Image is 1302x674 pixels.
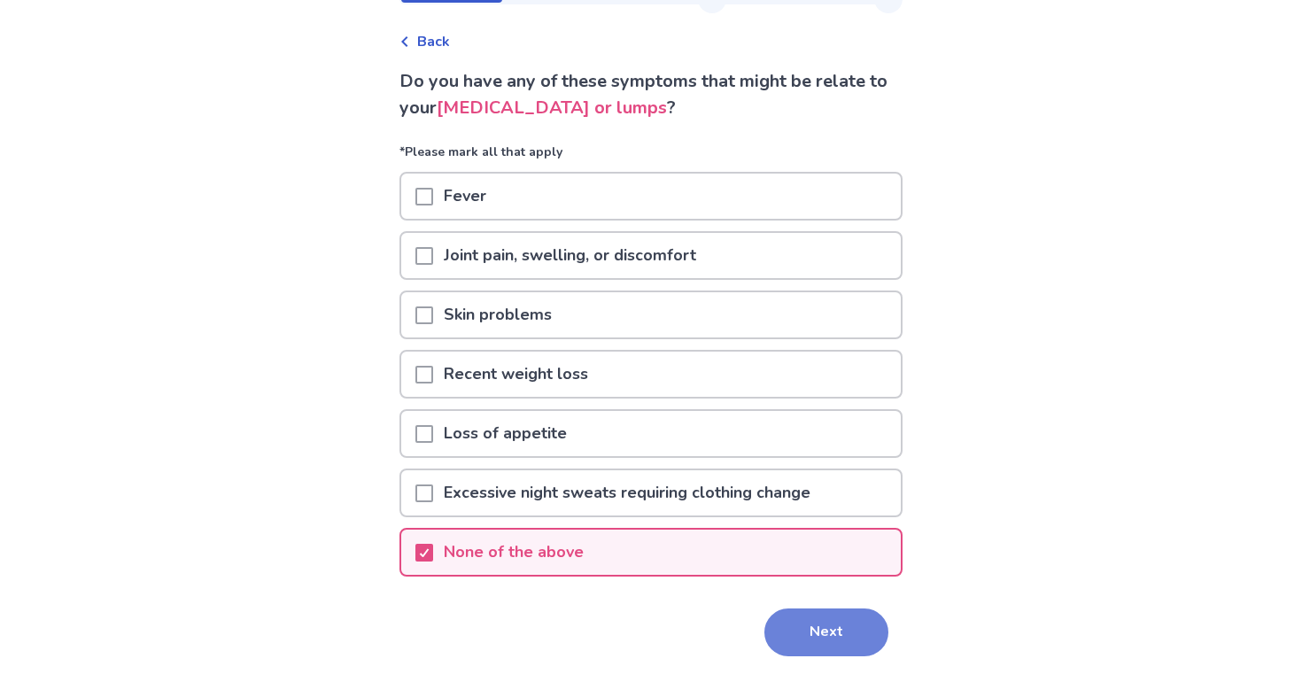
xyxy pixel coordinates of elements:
p: Fever [433,174,497,219]
p: Skin problems [433,292,562,337]
button: Next [764,608,888,656]
span: [MEDICAL_DATA] or lumps [437,96,667,120]
p: Loss of appetite [433,411,577,456]
p: Recent weight loss [433,352,599,397]
p: *Please mark all that apply [399,143,903,172]
p: None of the above [433,530,594,575]
p: Excessive night sweats requiring clothing change [433,470,821,515]
span: Back [417,31,450,52]
p: Joint pain, swelling, or discomfort [433,233,707,278]
p: Do you have any of these symptoms that might be relate to your ? [399,68,903,121]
